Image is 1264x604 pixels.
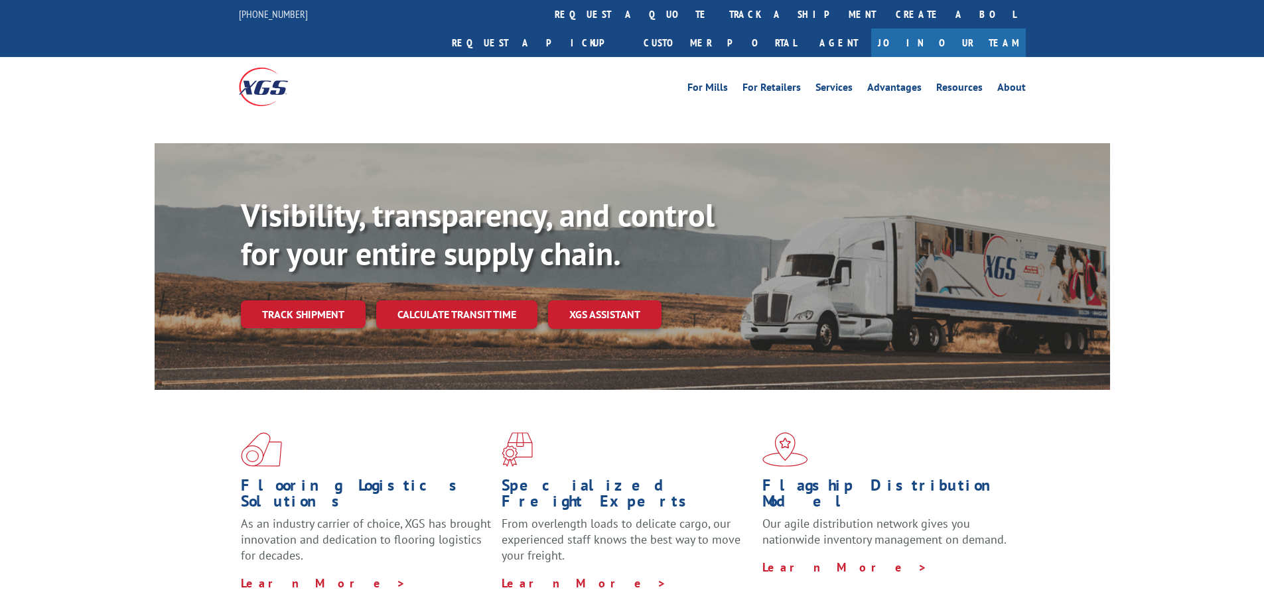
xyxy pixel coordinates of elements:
[241,575,406,591] a: Learn More >
[442,29,634,57] a: Request a pickup
[241,300,366,328] a: Track shipment
[871,29,1026,57] a: Join Our Team
[762,477,1013,516] h1: Flagship Distribution Model
[815,82,853,97] a: Services
[502,575,667,591] a: Learn More >
[762,560,928,575] a: Learn More >
[742,82,801,97] a: For Retailers
[502,477,752,516] h1: Specialized Freight Experts
[241,194,715,274] b: Visibility, transparency, and control for your entire supply chain.
[806,29,871,57] a: Agent
[241,432,282,467] img: xgs-icon-total-supply-chain-intelligence-red
[867,82,922,97] a: Advantages
[936,82,983,97] a: Resources
[376,300,537,329] a: Calculate transit time
[997,82,1026,97] a: About
[687,82,728,97] a: For Mills
[762,432,808,467] img: xgs-icon-flagship-distribution-model-red
[239,7,308,21] a: [PHONE_NUMBER]
[548,300,662,329] a: XGS ASSISTANT
[502,516,752,575] p: From overlength loads to delicate cargo, our experienced staff knows the best way to move your fr...
[634,29,806,57] a: Customer Portal
[502,432,533,467] img: xgs-icon-focused-on-flooring-red
[241,477,492,516] h1: Flooring Logistics Solutions
[241,516,491,563] span: As an industry carrier of choice, XGS has brought innovation and dedication to flooring logistics...
[762,516,1007,547] span: Our agile distribution network gives you nationwide inventory management on demand.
